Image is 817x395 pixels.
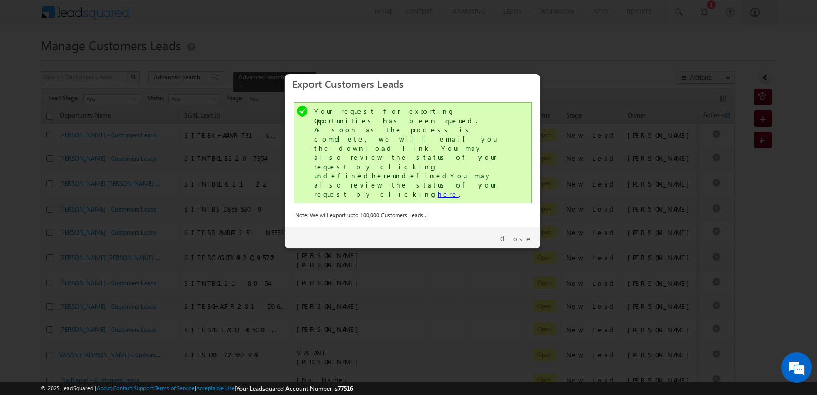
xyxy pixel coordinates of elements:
span: 77516 [338,385,353,392]
textarea: Type your message and hit 'Enter' [13,95,186,306]
a: Acceptable Use [196,385,235,391]
img: d_60004797649_company_0_60004797649 [17,54,43,67]
span: © 2025 LeadSquared | | | | | [41,384,353,393]
a: Terms of Service [155,385,195,391]
a: Contact Support [113,385,153,391]
a: About [97,385,111,391]
h3: Export Customers Leads [292,75,533,92]
div: Your request for exporting Opportunities has been queued. As soon as the process is complete, we ... [314,107,513,199]
div: Chat with us now [53,54,172,67]
a: here [438,190,459,198]
div: Minimize live chat window [167,5,192,30]
span: Your Leadsquared Account Number is [236,385,353,392]
em: Start Chat [139,315,185,329]
a: Close [500,234,533,243]
div: Note: We will export upto 100,000 Customers Leads . [295,211,530,220]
